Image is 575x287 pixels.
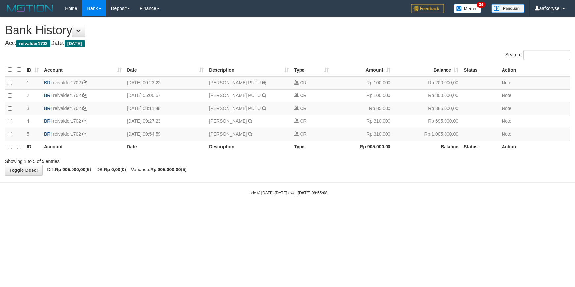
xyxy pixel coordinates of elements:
td: Rp 100.000 [331,89,393,102]
input: Search: [523,50,570,60]
td: [DATE] 09:27:23 [124,115,206,128]
th: ID [24,141,42,153]
td: [DATE] 08:11:48 [124,102,206,115]
td: Rp 200.000,00 [393,76,461,90]
th: Action [499,141,570,153]
strong: Rp 905.000,00 [150,167,181,172]
strong: 0 [122,167,125,172]
strong: [DATE] 09:55:08 [298,191,327,195]
td: Rp 695.000,00 [393,115,461,128]
img: Feedback.jpg [411,4,444,13]
strong: 5 [182,167,185,172]
a: Toggle Descr [5,165,43,176]
th: Balance [393,141,461,153]
a: Note [502,80,512,85]
td: Rp 385.000,00 [393,102,461,115]
a: [PERSON_NAME] PUTU [209,93,261,98]
img: panduan.png [491,4,524,13]
th: Account [42,141,124,153]
img: MOTION_logo.png [5,3,55,13]
td: [DATE] 05:00:57 [124,89,206,102]
small: code © [DATE]-[DATE] dwg | [248,191,328,195]
a: reivalder1702 [53,80,81,85]
td: Rp 310.000 [331,128,393,141]
img: Button%20Memo.svg [454,4,481,13]
th: ID: activate to sort column ascending [24,64,42,76]
strong: Rp 0,00 [104,167,120,172]
th: Balance: activate to sort column ascending [393,64,461,76]
a: [PERSON_NAME] PUTU [209,80,261,85]
span: BRI [44,118,52,124]
a: Note [502,106,512,111]
th: Status [461,141,499,153]
span: 5 [27,131,29,137]
a: Copy reivalder1702 to clipboard [82,118,87,124]
a: Copy reivalder1702 to clipboard [82,131,87,137]
th: Type [292,141,331,153]
strong: Rp 905.000,00 [360,144,390,149]
a: reivalder1702 [53,93,81,98]
td: Rp 300.000,00 [393,89,461,102]
a: [PERSON_NAME] [209,131,247,137]
a: Note [502,131,512,137]
td: Rp 310.000 [331,115,393,128]
span: CR [300,80,306,85]
span: CR [300,118,306,124]
td: [DATE] 09:54:59 [124,128,206,141]
td: Rp 1.005.000,00 [393,128,461,141]
span: BRI [44,131,52,137]
span: CR [300,93,306,98]
th: Status [461,64,499,76]
a: Copy reivalder1702 to clipboard [82,106,87,111]
a: [PERSON_NAME] [209,118,247,124]
span: BRI [44,93,52,98]
a: Copy reivalder1702 to clipboard [82,93,87,98]
th: Date [124,141,206,153]
th: Action [499,64,570,76]
td: [DATE] 00:23:22 [124,76,206,90]
span: CR: ( ) DB: ( ) Variance: ( ) [44,167,187,172]
label: Search: [505,50,570,60]
td: Rp 100.000 [331,76,393,90]
th: Description [206,141,291,153]
th: Date: activate to sort column ascending [124,64,206,76]
strong: Rp 905.000,00 [55,167,86,172]
span: CR [300,106,306,111]
div: Showing 1 to 5 of 5 entries [5,155,235,165]
span: 2 [27,93,29,98]
span: 3 [27,106,29,111]
a: Note [502,118,512,124]
td: Rp 85.000 [331,102,393,115]
a: reivalder1702 [53,106,81,111]
span: 1 [27,80,29,85]
th: Account: activate to sort column ascending [42,64,124,76]
span: BRI [44,80,52,85]
th: Amount: activate to sort column ascending [331,64,393,76]
a: reivalder1702 [53,131,81,137]
h4: Acc: Date: [5,40,570,47]
span: BRI [44,106,52,111]
span: 4 [27,118,29,124]
span: reivalder1702 [16,40,50,47]
h1: Bank History [5,24,570,37]
a: Note [502,93,512,98]
a: reivalder1702 [53,118,81,124]
span: CR [300,131,306,137]
a: Copy reivalder1702 to clipboard [82,80,87,85]
strong: 5 [87,167,90,172]
th: Type: activate to sort column ascending [292,64,331,76]
span: [DATE] [65,40,85,47]
th: Description: activate to sort column ascending [206,64,291,76]
span: 34 [477,2,486,8]
a: [PERSON_NAME] PUTU [209,106,261,111]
